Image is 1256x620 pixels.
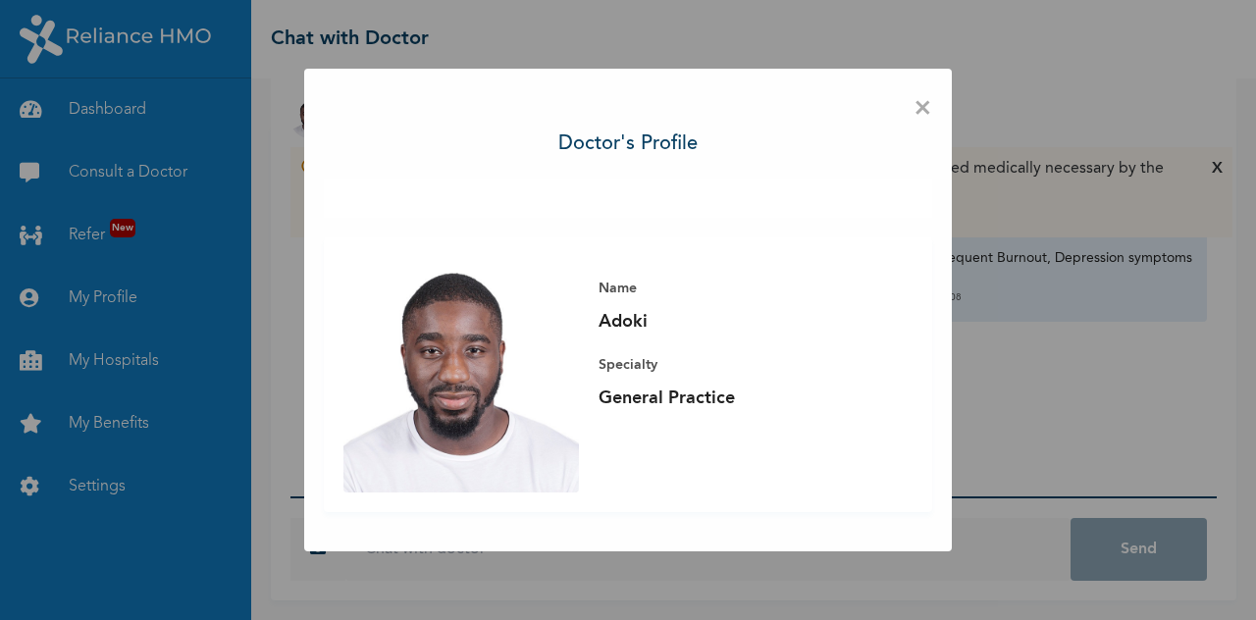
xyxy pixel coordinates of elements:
[599,353,873,377] p: Specialty
[599,310,873,334] p: Adoki
[599,277,873,300] p: Name
[914,88,932,129] span: ×
[343,257,579,492] img: Adoki
[599,387,873,410] p: General Practice
[558,129,698,159] h3: Doctor's profile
